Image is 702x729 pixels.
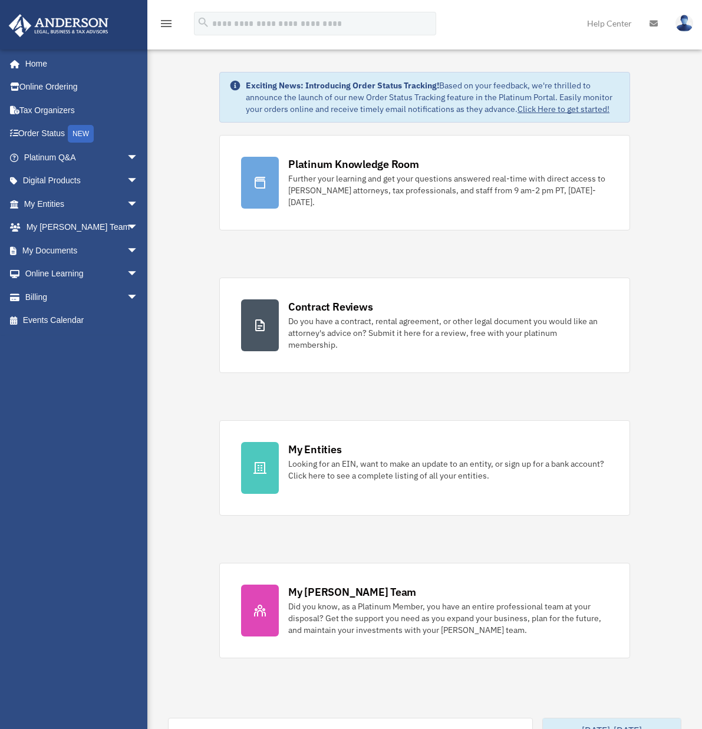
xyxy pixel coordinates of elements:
[127,239,150,263] span: arrow_drop_down
[8,262,156,286] a: Online Learningarrow_drop_down
[127,146,150,170] span: arrow_drop_down
[219,563,630,658] a: My [PERSON_NAME] Team Did you know, as a Platinum Member, you have an entire professional team at...
[8,52,150,75] a: Home
[219,278,630,373] a: Contract Reviews Do you have a contract, rental agreement, or other legal document you would like...
[127,262,150,286] span: arrow_drop_down
[68,125,94,143] div: NEW
[675,15,693,32] img: User Pic
[8,239,156,262] a: My Documentsarrow_drop_down
[127,192,150,216] span: arrow_drop_down
[288,585,416,599] div: My [PERSON_NAME] Team
[8,146,156,169] a: Platinum Q&Aarrow_drop_down
[288,442,341,457] div: My Entities
[288,315,608,351] div: Do you have a contract, rental agreement, or other legal document you would like an attorney's ad...
[197,16,210,29] i: search
[8,216,156,239] a: My [PERSON_NAME] Teamarrow_drop_down
[127,285,150,309] span: arrow_drop_down
[288,299,373,314] div: Contract Reviews
[288,157,419,171] div: Platinum Knowledge Room
[8,169,156,193] a: Digital Productsarrow_drop_down
[8,98,156,122] a: Tax Organizers
[518,104,609,114] a: Click Here to get started!
[8,192,156,216] a: My Entitiesarrow_drop_down
[219,420,630,516] a: My Entities Looking for an EIN, want to make an update to an entity, or sign up for a bank accoun...
[8,122,156,146] a: Order StatusNEW
[246,80,439,91] strong: Exciting News: Introducing Order Status Tracking!
[127,216,150,240] span: arrow_drop_down
[288,601,608,636] div: Did you know, as a Platinum Member, you have an entire professional team at your disposal? Get th...
[5,14,112,37] img: Anderson Advisors Platinum Portal
[159,17,173,31] i: menu
[219,135,630,230] a: Platinum Knowledge Room Further your learning and get your questions answered real-time with dire...
[8,75,156,99] a: Online Ordering
[246,80,620,115] div: Based on your feedback, we're thrilled to announce the launch of our new Order Status Tracking fe...
[288,173,608,208] div: Further your learning and get your questions answered real-time with direct access to [PERSON_NAM...
[8,285,156,309] a: Billingarrow_drop_down
[8,309,156,332] a: Events Calendar
[127,169,150,193] span: arrow_drop_down
[288,458,608,481] div: Looking for an EIN, want to make an update to an entity, or sign up for a bank account? Click her...
[159,21,173,31] a: menu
